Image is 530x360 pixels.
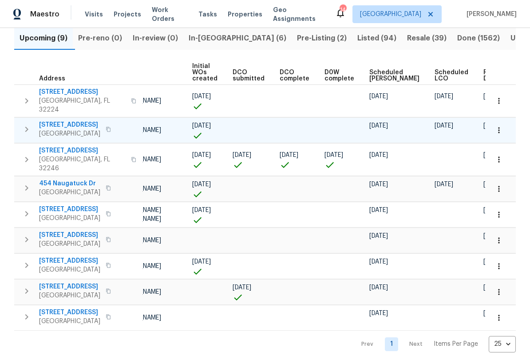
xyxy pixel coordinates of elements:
[78,32,122,44] span: Pre-reno (0)
[297,32,347,44] span: Pre-Listing (2)
[198,11,217,17] span: Tasks
[369,284,388,291] span: [DATE]
[324,69,354,82] span: D0W complete
[357,32,396,44] span: Listed (94)
[483,284,502,291] span: [DATE]
[463,10,517,19] span: [PERSON_NAME]
[369,310,388,316] span: [DATE]
[353,336,516,352] nav: Pagination Navigation
[273,5,324,23] span: Geo Assignments
[192,63,218,82] span: Initial WOs created
[457,32,500,44] span: Done (1562)
[483,207,502,213] span: [DATE]
[228,10,262,19] span: Properties
[233,69,265,82] span: DCO submitted
[233,152,251,158] span: [DATE]
[39,256,100,265] span: [STREET_ADDRESS]
[360,10,421,19] span: [GEOGRAPHIC_DATA]
[39,214,100,223] span: [GEOGRAPHIC_DATA]
[39,240,100,248] span: [GEOGRAPHIC_DATA]
[369,233,388,239] span: [DATE]
[20,32,67,44] span: Upcoming (9)
[233,284,251,291] span: [DATE]
[483,181,502,188] span: [DATE]
[39,129,100,138] span: [GEOGRAPHIC_DATA]
[30,10,59,19] span: Maestro
[483,259,502,265] span: [DATE]
[39,96,126,114] span: [GEOGRAPHIC_DATA], FL 32224
[192,259,211,265] span: [DATE]
[39,188,100,197] span: [GEOGRAPHIC_DATA]
[483,310,502,316] span: [DATE]
[192,93,211,100] span: [DATE]
[385,337,398,351] a: Goto page 1
[189,32,286,44] span: In-[GEOGRAPHIC_DATA] (6)
[369,152,388,158] span: [DATE]
[483,93,502,100] span: [DATE]
[369,93,388,100] span: [DATE]
[85,10,103,19] span: Visits
[39,146,126,155] span: [STREET_ADDRESS]
[435,93,453,100] span: [DATE]
[39,155,126,173] span: [GEOGRAPHIC_DATA], FL 32246
[39,205,100,214] span: [STREET_ADDRESS]
[39,179,100,188] span: 454 Naugatuck Dr
[483,152,502,158] span: [DATE]
[152,5,188,23] span: Work Orders
[39,317,100,326] span: [GEOGRAPHIC_DATA]
[39,265,100,274] span: [GEOGRAPHIC_DATA]
[114,10,141,19] span: Projects
[369,259,388,265] span: [DATE]
[435,69,468,82] span: Scheduled LCO
[192,207,211,213] span: [DATE]
[192,181,211,188] span: [DATE]
[133,32,178,44] span: In-review (0)
[39,282,100,291] span: [STREET_ADDRESS]
[39,120,100,129] span: [STREET_ADDRESS]
[435,181,453,188] span: [DATE]
[39,291,100,300] span: [GEOGRAPHIC_DATA]
[369,207,388,213] span: [DATE]
[324,152,343,158] span: [DATE]
[407,32,447,44] span: Resale (39)
[280,152,298,158] span: [DATE]
[489,332,516,356] div: 25
[483,233,502,239] span: [DATE]
[340,5,346,14] div: 14
[369,181,388,188] span: [DATE]
[369,69,419,82] span: Scheduled [PERSON_NAME]
[435,123,453,129] span: [DATE]
[434,340,478,348] p: Items Per Page
[483,69,503,82] span: Ready Date
[369,123,388,129] span: [DATE]
[483,123,502,129] span: [DATE]
[39,308,100,317] span: [STREET_ADDRESS]
[39,88,126,96] span: [STREET_ADDRESS]
[192,123,211,129] span: [DATE]
[39,76,65,82] span: Address
[39,231,100,240] span: [STREET_ADDRESS]
[192,152,211,158] span: [DATE]
[280,69,309,82] span: DCO complete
